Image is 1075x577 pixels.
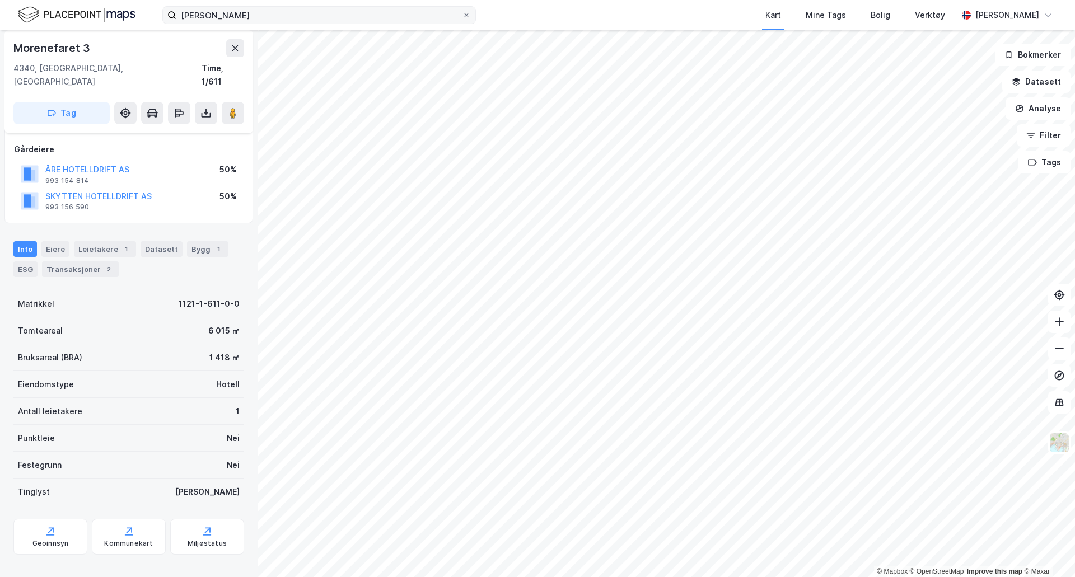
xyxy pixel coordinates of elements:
[1019,523,1075,577] iframe: Chat Widget
[175,485,240,499] div: [PERSON_NAME]
[18,324,63,337] div: Tomteareal
[45,176,89,185] div: 993 154 814
[13,39,92,57] div: Morenefaret 3
[187,241,228,257] div: Bygg
[1017,124,1071,147] button: Filter
[18,351,82,364] div: Bruksareal (BRA)
[74,241,136,257] div: Leietakere
[14,143,244,156] div: Gårdeiere
[219,163,237,176] div: 50%
[32,539,69,548] div: Geoinnsyn
[13,62,202,88] div: 4340, [GEOGRAPHIC_DATA], [GEOGRAPHIC_DATA]
[18,458,62,472] div: Festegrunn
[42,261,119,277] div: Transaksjoner
[18,297,54,311] div: Matrikkel
[141,241,183,257] div: Datasett
[216,378,240,391] div: Hotell
[910,567,964,575] a: OpenStreetMap
[877,567,908,575] a: Mapbox
[179,297,240,311] div: 1121-1-611-0-0
[41,241,69,257] div: Eiere
[103,264,114,275] div: 2
[219,190,237,203] div: 50%
[975,8,1039,22] div: [PERSON_NAME]
[806,8,846,22] div: Mine Tags
[1002,71,1071,93] button: Datasett
[120,243,132,255] div: 1
[13,261,38,277] div: ESG
[209,351,240,364] div: 1 418 ㎡
[104,539,153,548] div: Kommunekart
[236,405,240,418] div: 1
[227,431,240,445] div: Nei
[18,431,55,445] div: Punktleie
[13,241,37,257] div: Info
[18,405,82,418] div: Antall leietakere
[871,8,890,22] div: Bolig
[213,243,224,255] div: 1
[18,378,74,391] div: Eiendomstype
[18,485,50,499] div: Tinglyst
[1019,523,1075,577] div: Kontrollprogram for chat
[176,7,462,24] input: Søk på adresse, matrikkel, gårdeiere, leietakere eller personer
[915,8,945,22] div: Verktøy
[1006,97,1071,120] button: Analyse
[202,62,244,88] div: Time, 1/611
[13,102,110,124] button: Tag
[45,203,89,212] div: 993 156 590
[1018,151,1071,173] button: Tags
[1049,432,1070,453] img: Z
[208,324,240,337] div: 6 015 ㎡
[765,8,781,22] div: Kart
[995,44,1071,66] button: Bokmerker
[227,458,240,472] div: Nei
[967,567,1022,575] a: Improve this map
[188,539,227,548] div: Miljøstatus
[18,5,135,25] img: logo.f888ab2527a4732fd821a326f86c7f29.svg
